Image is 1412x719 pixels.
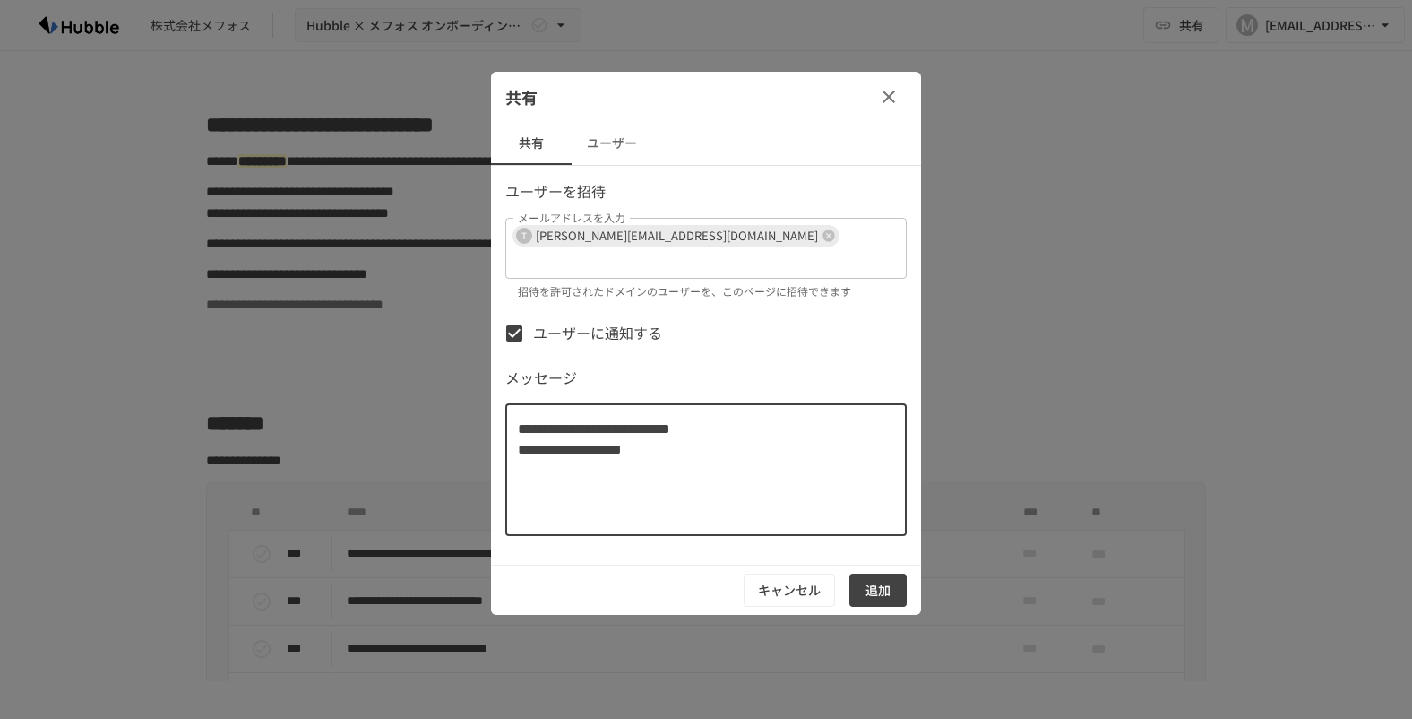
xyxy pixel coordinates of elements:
div: 共有 [491,72,921,122]
button: キャンセル [744,574,835,607]
p: ユーザーを招待 [505,180,907,204]
button: ユーザー [572,122,652,165]
button: 共有 [491,122,572,165]
div: T[PERSON_NAME][EMAIL_ADDRESS][DOMAIN_NAME] [512,225,839,247]
span: ユーザーに通知する [533,322,662,345]
label: メールアドレスを入力 [518,210,625,225]
div: T [516,228,532,244]
button: 追加 [849,574,907,607]
p: 招待を許可されたドメインのユーザーを、このページに招待できます [518,282,894,300]
span: [PERSON_NAME][EMAIL_ADDRESS][DOMAIN_NAME] [529,225,825,246]
p: メッセージ [505,367,907,390]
